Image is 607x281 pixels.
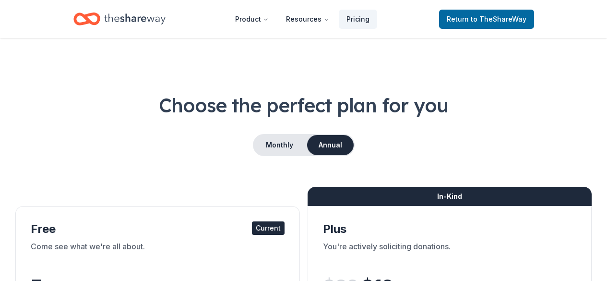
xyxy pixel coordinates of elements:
[31,221,285,237] div: Free
[227,8,377,30] nav: Main
[227,10,276,29] button: Product
[254,135,305,155] button: Monthly
[308,187,592,206] div: In-Kind
[31,241,285,268] div: Come see what we're all about.
[339,10,377,29] a: Pricing
[447,13,526,25] span: Return
[252,221,285,235] div: Current
[307,135,354,155] button: Annual
[471,15,526,23] span: to TheShareWay
[73,8,166,30] a: Home
[439,10,534,29] a: Returnto TheShareWay
[323,241,577,268] div: You're actively soliciting donations.
[323,221,577,237] div: Plus
[15,92,592,119] h1: Choose the perfect plan for you
[278,10,337,29] button: Resources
